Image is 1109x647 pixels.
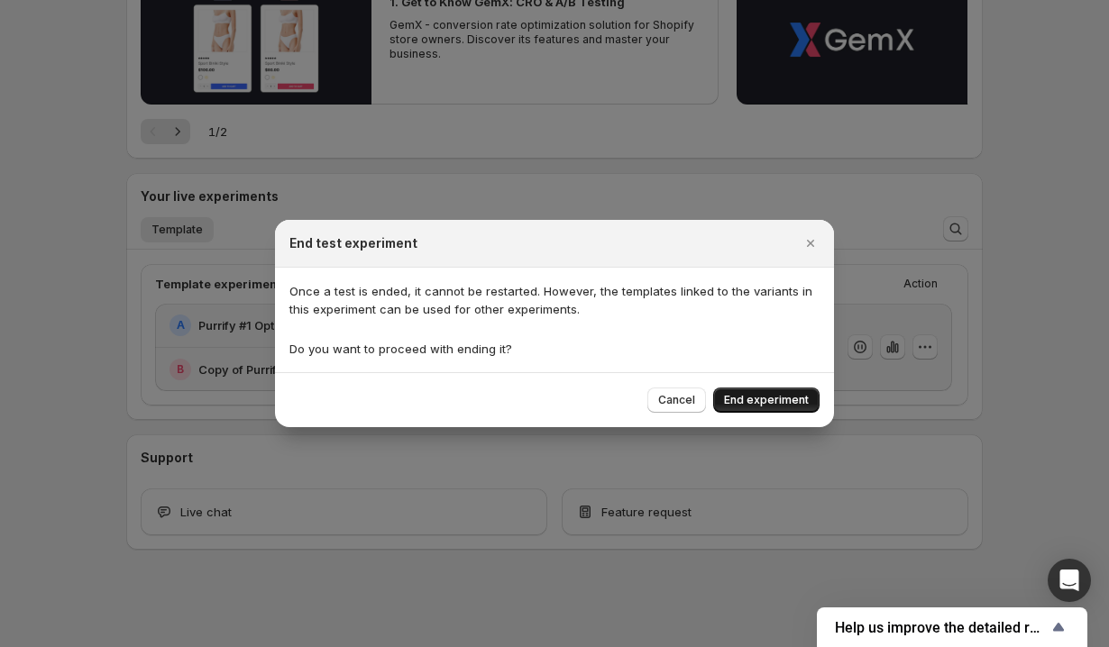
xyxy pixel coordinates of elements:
span: Cancel [658,393,695,407]
button: End experiment [713,387,820,413]
button: Cancel [647,387,706,413]
div: Open Intercom Messenger [1048,559,1091,602]
button: Show survey - Help us improve the detailed report for A/B campaigns [835,616,1069,638]
span: End experiment [724,393,809,407]
h2: End test experiment [289,234,417,252]
span: Help us improve the detailed report for A/B campaigns [835,619,1048,636]
button: Close [798,231,823,256]
p: Once a test is ended, it cannot be restarted. However, the templates linked to the variants in th... [289,282,820,318]
p: Do you want to proceed with ending it? [289,340,820,358]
